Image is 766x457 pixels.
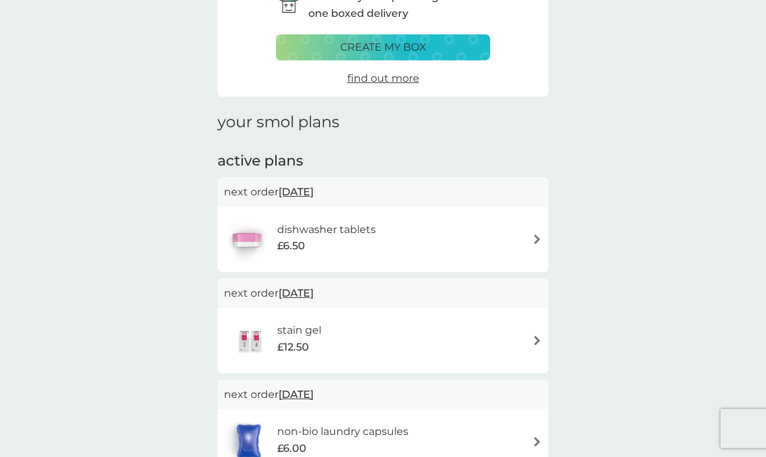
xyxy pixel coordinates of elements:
[277,221,376,238] h6: dishwasher tablets
[532,234,542,244] img: arrow right
[278,280,314,306] span: [DATE]
[532,437,542,447] img: arrow right
[224,184,542,201] p: next order
[340,39,426,56] p: create my box
[277,322,321,339] h6: stain gel
[217,113,549,132] h1: your smol plans
[224,285,542,302] p: next order
[347,72,419,84] span: find out more
[278,179,314,204] span: [DATE]
[224,318,277,364] img: stain gel
[277,440,306,457] span: £6.00
[224,386,542,403] p: next order
[217,151,549,171] h2: active plans
[276,34,490,60] button: create my box
[277,238,305,254] span: £6.50
[277,339,309,356] span: £12.50
[532,336,542,345] img: arrow right
[277,423,408,440] h6: non-bio laundry capsules
[224,217,269,262] img: dishwasher tablets
[278,382,314,407] span: [DATE]
[347,70,419,87] a: find out more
